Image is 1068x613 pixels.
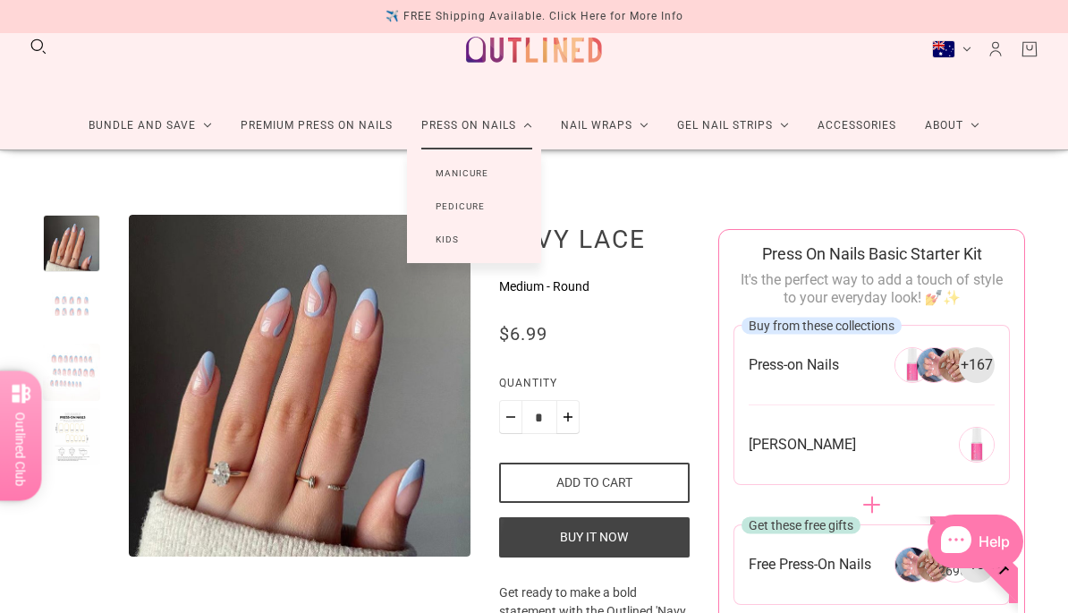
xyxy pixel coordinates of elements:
[499,323,547,345] span: $6.99
[961,355,993,375] span: + 167
[74,102,226,149] a: Bundle and Save
[556,400,580,434] button: Plus
[29,37,48,56] button: Search
[894,347,930,383] img: 266304946256-0
[547,102,663,149] a: Nail Wraps
[499,277,691,296] p: Medium - Round
[1020,39,1039,59] a: Cart
[986,39,1005,59] a: Account
[932,40,971,58] button: Australia
[499,400,522,434] button: Minus
[749,318,894,332] span: Buy from these collections
[749,517,853,532] span: Get these free gifts
[499,374,691,400] label: Quantity
[916,347,952,383] img: 266304946256-1
[741,271,1003,306] span: It's the perfect way to add a touch of style to your everyday look! 💅✨
[226,102,407,149] a: Premium Press On Nails
[749,435,856,454] span: [PERSON_NAME]
[663,102,803,149] a: Gel Nail Strips
[129,215,470,557] modal-trigger: Enlarge product image
[407,157,517,190] a: Manicure
[407,190,513,223] a: Pedicure
[499,517,691,558] button: Buy it now
[386,7,683,26] div: ✈️ FREE Shipping Available. Click Here for More Info
[499,224,691,254] h1: Navy Lace
[803,102,911,149] a: Accessories
[749,355,839,374] span: Press-on Nails
[762,244,982,263] span: Press On Nails Basic Starter Kit
[407,102,547,149] a: Press On Nails
[407,223,487,256] a: Kids
[959,427,995,463] img: 269291651152-0
[937,347,973,383] img: 266304946256-2
[749,555,871,574] span: Free Press-On Nails
[455,12,613,88] a: Outlined
[499,463,691,503] button: Add to cart
[911,102,994,149] a: About
[129,215,470,557] img: Navy Lace-Press on Manicure-Outlined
